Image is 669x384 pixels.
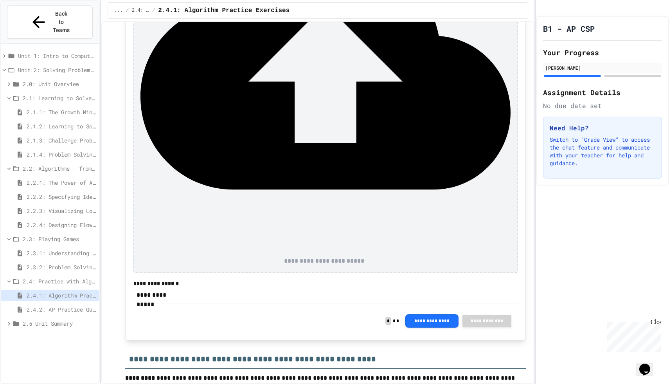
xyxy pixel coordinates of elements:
span: 2.1.1: The Growth Mindset [27,108,96,116]
span: 2.2.4: Designing Flowcharts [27,221,96,229]
span: 2.1.2: Learning to Solve Hard Problems [27,122,96,130]
span: ... [114,7,123,14]
span: 2.3: Playing Games [23,235,96,243]
span: 2.2.2: Specifying Ideas with Pseudocode [27,193,96,201]
div: Chat with us now!Close [3,3,54,50]
h2: Your Progress [543,47,662,58]
span: / [152,7,155,14]
div: [PERSON_NAME] [545,64,660,71]
h1: B1 - AP CSP [543,23,595,34]
span: 2.3.2: Problem Solving Reflection [27,263,96,271]
span: 2.4: Practice with Algorithms [23,277,96,285]
h2: Assignment Details [543,87,662,98]
span: 2.2: Algorithms - from Pseudocode to Flowcharts [23,164,96,173]
span: 2.1.4: Problem Solving Practice [27,150,96,159]
span: 2.4: Practice with Algorithms [132,7,149,14]
span: Back to Teams [52,10,71,34]
iframe: chat widget [636,353,661,376]
p: Switch to "Grade View" to access the chat feature and communicate with your teacher for help and ... [550,136,655,167]
button: Back to Teams [7,5,93,39]
span: 2.4.1: Algorithm Practice Exercises [158,6,290,15]
span: 2.1.3: Challenge Problem - The Bridge [27,136,96,144]
span: 2.1: Learning to Solve Hard Problems [23,94,96,102]
span: 2.2.1: The Power of Algorithms [27,178,96,187]
span: 2.2.3: Visualizing Logic with Flowcharts [27,207,96,215]
span: 2.3.1: Understanding Games with Flowcharts [27,249,96,257]
span: 2.0: Unit Overview [23,80,96,88]
span: 2.4.2: AP Practice Questions [27,305,96,314]
span: Unit 1: Intro to Computer Science [18,52,96,60]
span: Unit 2: Solving Problems in Computer Science [18,66,96,74]
span: 2.5 Unit Summary [23,319,96,328]
div: No due date set [543,101,662,110]
h3: Need Help? [550,123,655,133]
iframe: chat widget [604,319,661,352]
span: 2.4.1: Algorithm Practice Exercises [27,291,96,299]
span: / [126,7,129,14]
